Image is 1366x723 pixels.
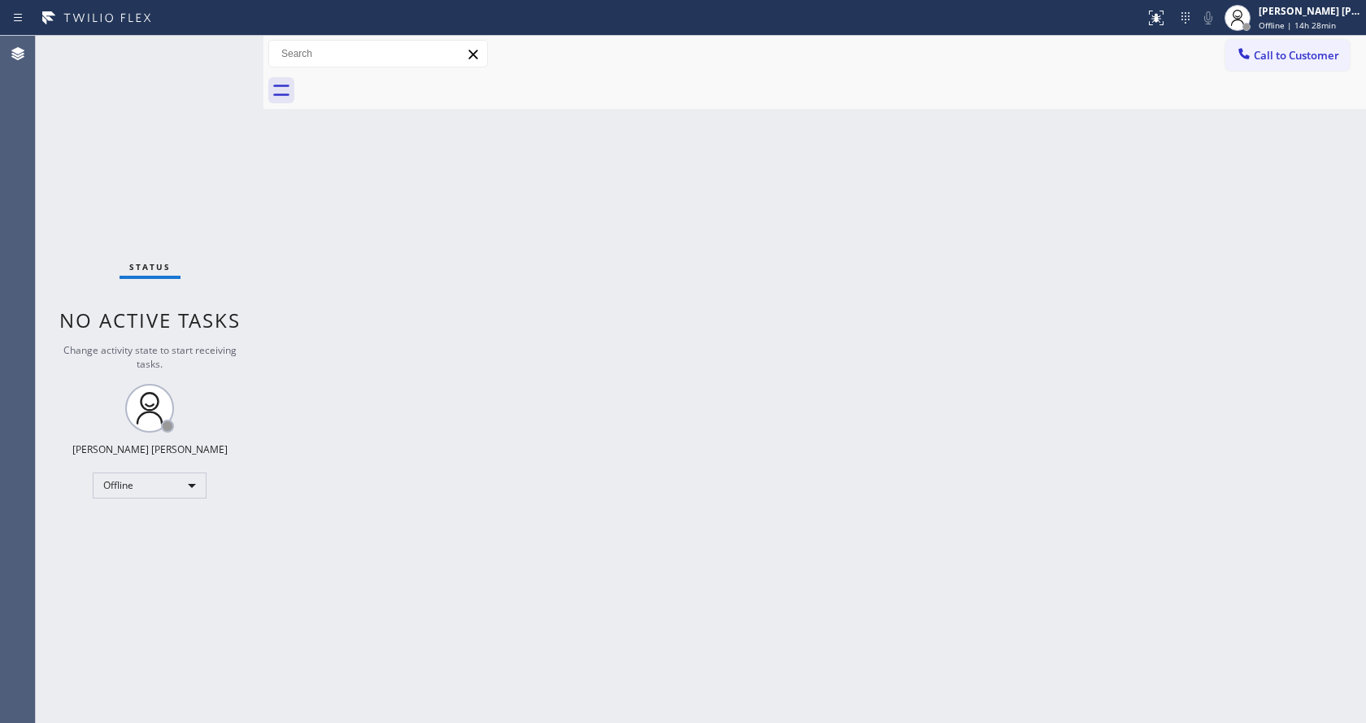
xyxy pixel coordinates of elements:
input: Search [269,41,487,67]
button: Mute [1197,7,1220,29]
div: [PERSON_NAME] [PERSON_NAME] [1259,4,1361,18]
button: Call to Customer [1225,40,1350,71]
div: Offline [93,473,207,499]
span: Offline | 14h 28min [1259,20,1336,31]
span: No active tasks [59,307,241,333]
span: Status [129,261,171,272]
span: Change activity state to start receiving tasks. [63,343,237,371]
span: Call to Customer [1254,48,1339,63]
div: [PERSON_NAME] [PERSON_NAME] [72,442,228,456]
